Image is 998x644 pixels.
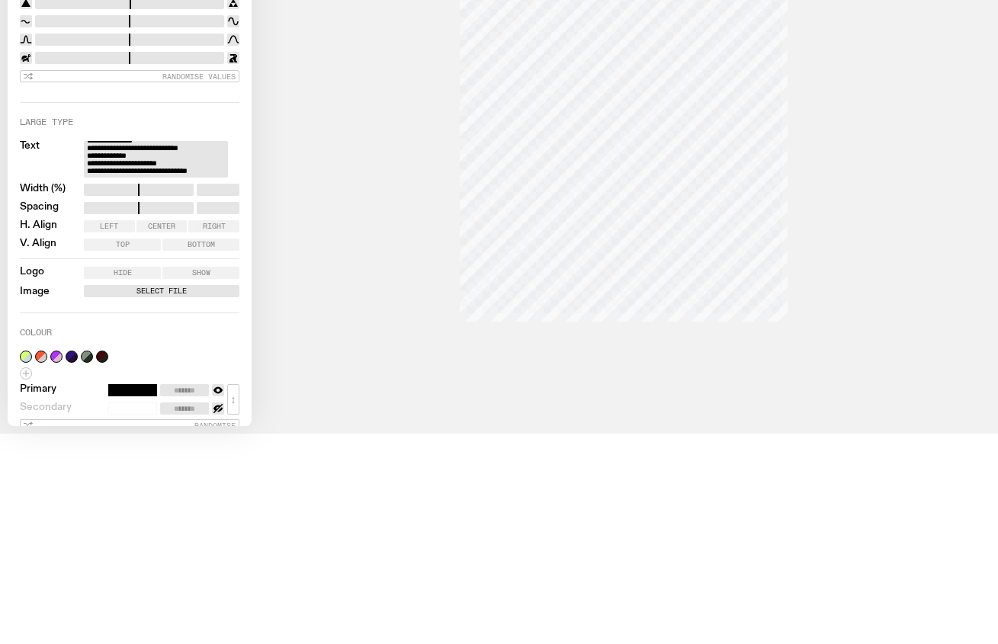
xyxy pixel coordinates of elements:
[20,118,73,127] label: Large Type
[188,241,215,248] span: Bottom
[20,141,40,178] label: Text
[87,285,236,297] label: Select File
[20,267,44,279] label: Logo
[100,223,118,230] span: Left
[20,70,239,82] button: Randomise Values
[20,384,56,396] label: Primary
[116,241,130,248] span: Top
[192,269,210,277] span: Show
[20,287,50,296] label: Image
[162,72,236,81] span: Randomise Values
[148,223,175,230] span: Center
[227,384,239,415] button: ↕
[20,220,57,232] label: H. Align
[20,402,72,415] label: Secondary
[20,202,59,214] label: Spacing
[20,419,239,431] button: Randomise
[114,269,132,277] span: Hide
[20,239,56,251] label: V. Align
[20,328,52,337] label: Colour
[194,421,236,430] span: Randomise
[203,223,226,230] span: Right
[20,184,66,196] label: Width (%)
